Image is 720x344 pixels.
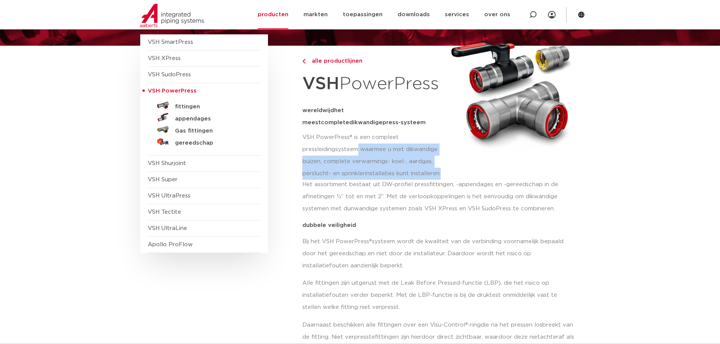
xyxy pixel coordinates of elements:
[302,322,573,340] span: die na het pressen losbreekt van de fitting. Niet verpresste
[148,39,193,45] a: VSH SmartPress
[349,120,382,125] span: dikwandige
[148,209,181,215] a: VSH Tectite
[302,108,334,113] span: wereldwijd
[148,160,186,166] a: VSH Shurjoint
[148,88,197,94] span: VSH PowerPress
[369,239,372,244] span: ®
[302,69,444,99] h1: PowerPress
[175,128,250,134] h5: Gas fittingen
[302,75,339,93] strong: VSH
[302,179,575,215] p: Het assortiment bestaat uit DW-profiel pressfittingen, -appendages en -gereedschap in de afmeting...
[302,131,444,180] p: VSH PowerPress® is een compleet pressleidingsysteem waarmee u met dikwandige buizen, complete ver...
[302,57,444,66] a: alle productlijnen
[148,123,260,136] a: Gas fittingen
[302,222,575,228] p: dubbele veiligheid
[148,136,260,148] a: gereedschap
[148,242,193,247] a: Apollo ProFlow
[302,277,575,313] p: Alle fittingen zijn uitgerust met de Leak Before Pressed-functie (LBP), die het risico op install...
[175,116,250,122] h5: appendages
[302,322,481,328] span: Daarnaast beschikken alle fittingen over een Visu-Control®-ring
[302,239,369,244] span: Bij het VSH PowerPress
[148,225,187,231] a: VSH UltraLine
[148,111,260,123] a: appendages
[321,120,349,125] span: complete
[175,140,250,147] h5: gereedschap
[148,72,191,77] a: VSH SudoPress
[302,239,564,268] span: systeem wordt de kwaliteit van de verbinding voornamelijk bepaald door het gereedschap en niet do...
[148,193,190,199] a: VSH UltraPress
[148,177,178,182] a: VSH Super
[382,120,426,125] span: press-systeem
[375,334,540,340] span: fittingen zijn hierdoor direct zichtbaar, waardoor deze niet
[175,103,250,110] h5: fittingen
[302,108,344,125] span: het meest
[148,56,181,61] a: VSH XPress
[302,59,305,64] img: chevron-right.svg
[148,99,260,111] a: fittingen
[307,58,362,64] span: alle productlijnen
